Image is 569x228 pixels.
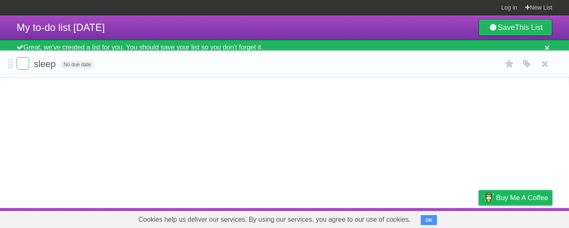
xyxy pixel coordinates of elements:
a: About [368,210,385,226]
a: Developers [395,210,429,226]
span: sleep [34,59,58,69]
a: Buy me a coffee [479,190,552,205]
span: Cookies help us deliver our services. By using our services, you agree to our use of cookies. [130,211,419,228]
span: Buy me a coffee [496,190,548,205]
a: SaveThis List [479,19,552,36]
img: Buy me a coffee [483,190,494,205]
label: Star task [502,57,517,71]
button: OK [421,215,437,225]
a: Suggest a feature [500,210,552,226]
a: Terms [439,210,458,226]
b: This List [515,23,543,32]
label: Done [17,57,29,70]
a: Privacy [468,210,489,226]
span: My to-do list [DATE] [17,22,105,33]
span: No due date [60,61,94,68]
